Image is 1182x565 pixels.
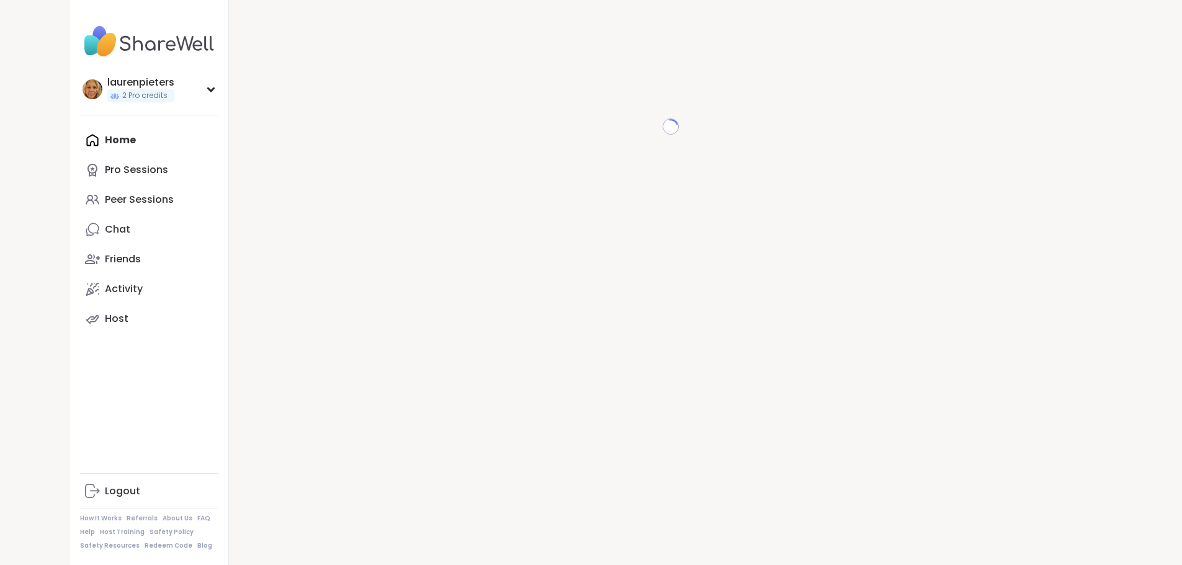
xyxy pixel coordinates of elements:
div: Pro Sessions [105,163,168,177]
a: FAQ [197,514,210,523]
a: Blog [197,541,212,550]
a: Logout [80,476,218,506]
a: Pro Sessions [80,155,218,185]
a: Host Training [100,528,145,536]
img: laurenpieters [83,79,102,99]
a: Safety Resources [80,541,140,550]
a: Help [80,528,95,536]
img: ShareWell Nav Logo [80,20,218,63]
a: Referrals [127,514,158,523]
div: Logout [105,484,140,498]
div: laurenpieters [107,76,174,89]
div: Peer Sessions [105,193,174,207]
div: Chat [105,223,130,236]
a: Safety Policy [150,528,194,536]
div: Host [105,312,128,326]
a: Activity [80,274,218,304]
a: Friends [80,244,218,274]
span: 2 Pro credits [122,91,168,101]
a: About Us [163,514,192,523]
a: Peer Sessions [80,185,218,215]
a: How It Works [80,514,122,523]
div: Activity [105,282,143,296]
a: Redeem Code [145,541,192,550]
div: Friends [105,252,141,266]
a: Host [80,304,218,334]
a: Chat [80,215,218,244]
